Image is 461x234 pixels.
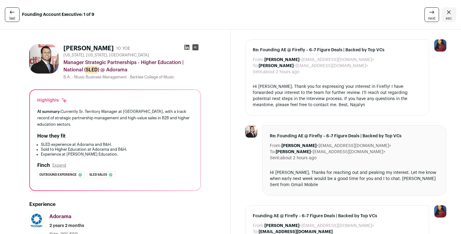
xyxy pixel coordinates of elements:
[259,63,368,69] dd: <[EMAIL_ADDRESS][DOMAIN_NAME]>
[52,163,66,168] button: Expand
[29,44,59,74] img: bf5d336039531b2e0a674b1b22df6366e12efa600bb645bb70ce39ddb6a98b96.jpg
[29,201,201,208] h2: Experience
[245,125,257,138] img: bf5d336039531b2e0a674b1b22df6366e12efa600bb645bb70ce39ddb6a98b96.jpg
[424,7,439,22] a: next
[116,45,130,52] div: 10 YOE
[37,110,61,113] span: AI summary:
[63,53,149,58] span: [US_STATE], [US_STATE], [GEOGRAPHIC_DATA]
[428,16,435,21] span: next
[253,223,264,229] dt: From:
[37,108,193,128] div: Currently Sr. Territory Manager at [GEOGRAPHIC_DATA], with a track record of strategic partnershi...
[434,205,446,218] img: 10010497-medium_jpg
[253,47,422,53] span: Re: Founding AE @ Firefly – 6–7 Figure Deals | Backed by Top VCs
[276,149,385,155] dd: <[EMAIL_ADDRESS][DOMAIN_NAME]>
[264,57,374,63] dd: <[EMAIL_ADDRESS][DOMAIN_NAME]>
[37,97,67,103] div: Highlights
[89,172,107,178] span: Sled sales
[63,59,201,74] div: Manager Strategic Partnerships - Higher Education | National ( ) @ Adorama
[37,132,66,140] h2: How they fit
[39,172,77,178] span: Outbound experience
[41,152,193,157] li: Experience at [PERSON_NAME] Education.
[9,16,15,21] span: last
[270,149,276,155] dt: To:
[41,147,193,152] li: Sold to Higher Education at Adorama and B&H.
[22,12,94,18] strong: Founding Account Executive: 1 of 9
[259,64,294,68] b: [PERSON_NAME]
[30,213,44,227] img: 01da834b0e2e11af2832e6001c68380a9cdb44b87b88f89ba81a7720ccb6eeb3.jpg
[259,230,333,234] b: [EMAIL_ADDRESS][DOMAIN_NAME]
[86,66,98,74] mark: SLED
[41,142,193,147] li: SLED experience at Adorama and B&H.
[270,170,439,188] div: Hi [PERSON_NAME], Thanks for reaching out and peaking my interest. Let me know when early next we...
[281,143,391,149] dd: <[EMAIL_ADDRESS][DOMAIN_NAME]>
[281,144,316,148] b: [PERSON_NAME]
[63,44,114,53] h1: [PERSON_NAME]
[280,155,316,161] dd: about 2 hours ago
[5,7,20,22] a: last
[446,16,452,21] span: esc
[263,69,299,75] dd: about 2 hours ago
[270,155,280,161] dt: Sent:
[276,150,311,154] b: [PERSON_NAME]
[253,84,422,108] div: Hi [PERSON_NAME], Thank you for expressing your interest in Firefly! I have forwarded your intere...
[264,224,299,228] b: [PERSON_NAME]
[63,75,201,80] div: B.A. - Music Business Management - Berklee College of Music
[270,143,281,149] dt: From:
[253,57,264,63] dt: From:
[253,69,263,75] dt: Sent:
[49,214,71,219] span: Adorama
[264,58,299,62] b: [PERSON_NAME]
[253,63,259,69] dt: To:
[264,223,374,229] dd: <[EMAIL_ADDRESS][DOMAIN_NAME]>
[37,162,50,169] h2: Finch
[49,223,84,229] span: 2 years 2 months
[441,7,456,22] a: Close
[434,39,446,52] img: 10010497-medium_jpg
[270,133,439,139] span: Re: Founding AE @ Firefly – 6–7 Figure Deals | Backed by Top VCs
[253,213,422,219] span: Founding AE @ Firefly – 6–7 Figure Deals | Backed by Top VCs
